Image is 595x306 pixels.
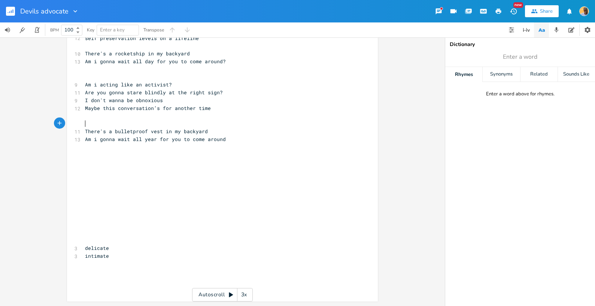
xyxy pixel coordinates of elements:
button: Share [525,5,559,17]
span: Enter a key [100,27,125,33]
div: Rhymes [445,67,482,82]
div: 3x [237,288,251,302]
span: Devils advocate [20,8,69,15]
span: There's a rocketship in my backyard [85,50,190,57]
span: self preservation levels on a lifeline [85,35,199,42]
span: Am i gonna wait all year for you to come around [85,136,226,143]
div: Synonyms [483,67,520,82]
div: Key [87,28,94,32]
span: delicate [85,245,109,251]
div: Sounds Like [558,67,595,82]
div: New [513,2,523,8]
span: Maybe this conversation’s for another time [85,105,211,111]
div: Share [540,8,553,15]
img: Shaza Musician [579,6,589,16]
div: Dictionary [450,42,591,47]
span: Enter a word [503,53,537,61]
div: Related [520,67,558,82]
div: Enter a word above for rhymes. [486,91,555,97]
div: Transpose [143,28,164,32]
span: intimate [85,253,109,259]
span: I don't wanna be obnoxious [85,97,163,104]
div: BPM [50,28,59,32]
span: Am i acting like an activist? [85,81,172,88]
span: There's a bulletproof vest in my backyard [85,128,208,135]
button: New [506,4,521,18]
span: Am i gonna wait all day for you to come around? [85,58,226,65]
span: Are you gonna stare blindly at the right sign? [85,89,223,96]
div: Autoscroll [192,288,253,302]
